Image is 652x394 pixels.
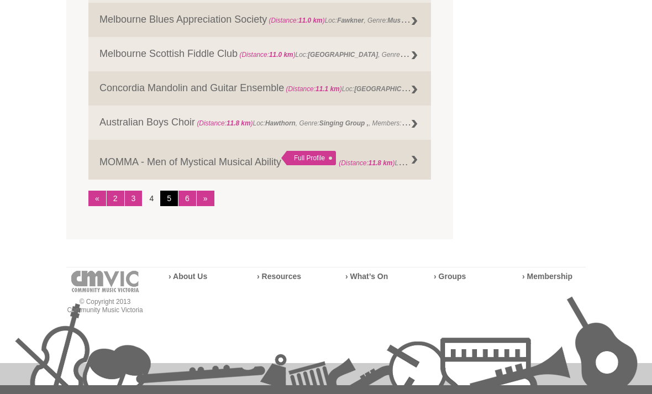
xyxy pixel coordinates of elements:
a: › Membership [522,272,572,281]
span: (Distance: ) [197,120,253,128]
strong: Fawkner [337,17,364,25]
span: (Distance: ) [239,51,295,59]
strong: 11.8 km [369,160,393,167]
strong: 11.0 km [269,51,293,59]
li: 4 [143,191,160,207]
a: › What’s On [345,272,388,281]
a: MOMMA - Men of Mystical Musical Ability Full Profile (Distance:11.8 km)Loc:[GEOGRAPHIC_DATA], Mem... [88,140,431,180]
img: cmvic-logo-footer.png [71,271,139,293]
a: Melbourne Blues Appreciation Society (Distance:11.0 km)Loc:Fawkner, Genre:Music Session (regular) ,, [88,3,431,38]
a: » [197,191,214,207]
strong: 11.8 km [227,120,251,128]
p: © Copyright 2013 Community Music Victoria [66,298,144,315]
span: Loc: , Members: [339,157,518,168]
a: Melbourne Scottish Fiddle Club (Distance:11.0 km)Loc:[GEOGRAPHIC_DATA], Genre:Instrumental Group ,, [88,38,431,72]
strong: Singing Group , [319,120,369,128]
strong: [GEOGRAPHIC_DATA] [354,83,424,94]
strong: 11.1 km [316,86,340,93]
a: › Resources [257,272,301,281]
span: Loc: , Genre: , Members: [195,117,412,128]
span: Loc: , Genre: , [238,49,468,60]
strong: Music Session (regular) , [387,14,465,25]
strong: 11.0 km [298,17,323,25]
a: « [88,191,106,207]
a: 2 [107,191,124,207]
strong: Hawthorn [265,120,296,128]
a: 3 [125,191,143,207]
strong: [GEOGRAPHIC_DATA] [308,51,378,59]
div: Full Profile [281,151,336,166]
span: Loc: , Genre: , [284,83,514,94]
a: › Groups [434,272,466,281]
a: Concordia Mandolin and Guitar Ensemble (Distance:11.1 km)Loc:[GEOGRAPHIC_DATA], Genre:, [88,72,431,106]
span: (Distance: ) [339,160,395,167]
a: › About Us [169,272,207,281]
span: (Distance: ) [269,17,325,25]
a: 5 [160,191,178,207]
a: 6 [178,191,196,207]
span: (Distance: ) [286,86,342,93]
a: Australian Boys Choir (Distance:11.8 km)Loc:Hawthorn, Genre:Singing Group ,, Members:120 [88,106,431,140]
span: Loc: , Genre: , [267,14,467,25]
